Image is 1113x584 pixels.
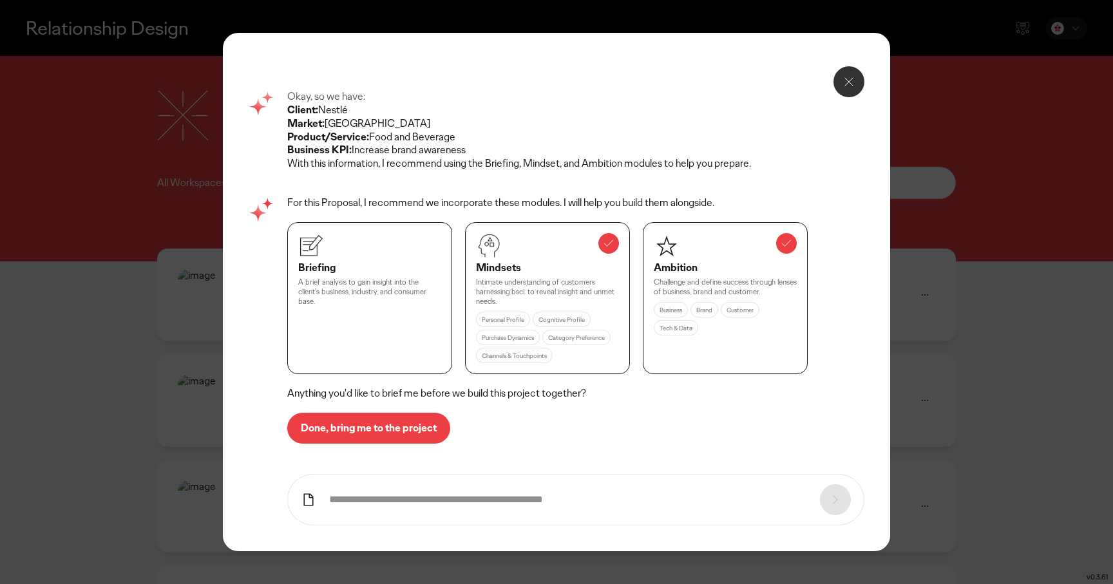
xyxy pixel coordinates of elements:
[476,278,619,306] div: Intimate understanding of customers harnessing bsci. to reveal insight and unmet needs.
[287,90,790,104] p: Okay, so we have:
[654,278,797,297] div: Challenge and define success through lenses of business, brand and customer.
[298,278,441,306] div: A brief analysis to gain insight into the client's business, industry, and consumer base.
[533,312,591,327] div: Cognitive Profile
[690,302,718,317] div: Brand
[476,348,553,363] div: Channels & Touchpoints
[654,302,688,317] div: Business
[654,261,797,275] div: Ambition
[298,261,441,275] div: Briefing
[654,320,698,335] div: Tech & Data
[721,302,759,317] div: Customer
[476,261,619,275] div: Mindsets
[476,330,540,345] div: Purchase Dynamics
[287,130,369,144] strong: Product/Service:
[287,144,790,157] li: Increase brand awareness
[298,233,324,259] img: briefing.png
[287,157,790,171] p: With this information, I recommend using the Briefing, Mindset, and Ambition modules to help you ...
[287,117,790,131] li: [GEOGRAPHIC_DATA]
[287,131,790,144] li: Food and Beverage
[287,143,352,156] strong: Business KPI:
[287,387,826,400] div: Anything you'd like to brief me before we build this project together?
[287,196,826,209] div: For this Proposal, I recommend we incorporate these modules. I will help you build them alongside.
[301,423,437,433] p: Done, bring me to the project
[542,330,611,345] div: Category Preference
[287,117,325,130] strong: Market:
[287,413,450,444] button: Done, bring me to the project
[476,233,502,259] img: mindsets.png
[287,103,318,117] strong: Client:
[476,312,530,327] div: Personal Profile
[287,104,790,117] li: Nestlé
[654,233,680,259] img: icon_ambitionW.png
